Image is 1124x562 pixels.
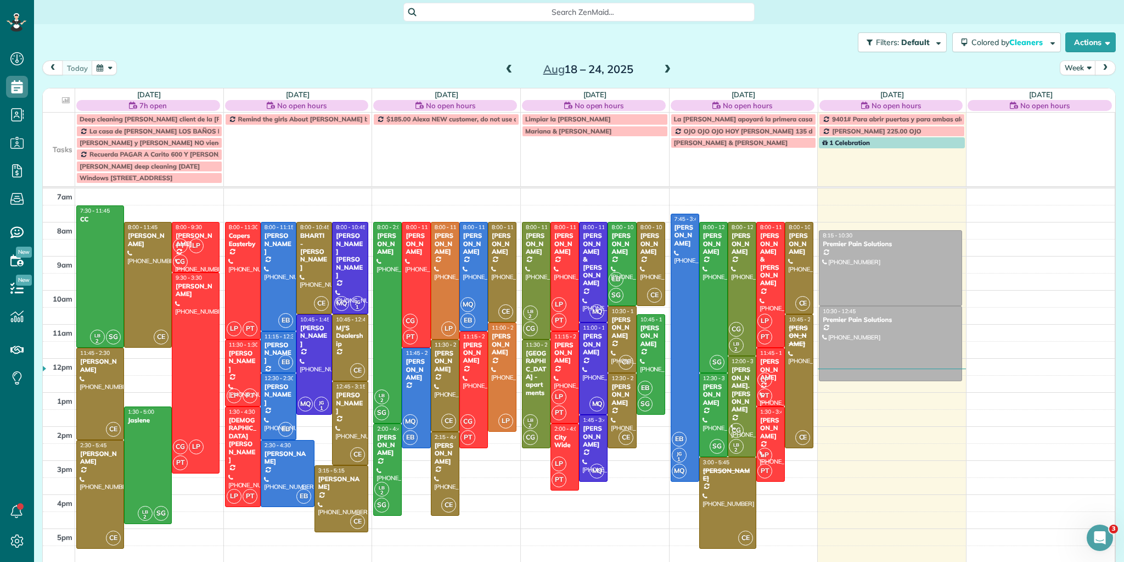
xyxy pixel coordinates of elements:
div: [PERSON_NAME] [554,341,576,365]
span: LP [552,389,566,404]
span: LB [379,485,385,491]
div: [DEMOGRAPHIC_DATA][PERSON_NAME] [228,416,257,464]
small: 2 [138,512,152,522]
div: [PERSON_NAME] [434,442,456,465]
span: CE [498,304,513,319]
span: 11:15 - 12:30 [265,333,297,340]
span: 10:45 - 2:45 [789,316,818,323]
span: 2:00 - 4:45 [377,425,403,432]
small: 1 [672,454,686,465]
div: Premier Pain Solutions [822,316,959,324]
span: 1 Celebration [822,138,870,147]
span: 2:15 - 4:45 [435,433,461,441]
span: SG [154,506,168,521]
span: EB [638,381,653,396]
span: PT [243,388,257,403]
span: 12pm [53,363,72,371]
span: SG [374,498,389,513]
div: [PERSON_NAME] [788,232,810,255]
div: BHARTI - [PERSON_NAME] [300,232,329,271]
small: 2 [524,421,537,431]
span: 2:00 - 4:00 [554,425,581,432]
div: Capers Easterby [228,232,257,248]
span: 10:45 - 1:45 [300,316,330,323]
span: 8:00 - 11:00 [492,224,521,231]
span: 10:30 - 12:30 [611,308,644,315]
span: 9:30 - 3:30 [176,274,202,281]
span: 8:00 - 10:45 [300,224,330,231]
span: LP [757,314,772,329]
div: Jaslene [127,416,168,424]
div: [PERSON_NAME] [582,332,604,356]
span: CE [738,531,753,546]
div: [PERSON_NAME] [702,467,753,483]
span: 8:00 - 9:30 [176,224,202,231]
span: 8:00 - 11:15 [463,224,493,231]
span: JG [677,450,682,457]
span: PT [757,388,772,403]
button: prev [42,60,63,75]
span: 1:30 - 3:45 [760,408,786,415]
a: [DATE] [435,90,458,99]
span: 9am [57,260,72,269]
div: [PERSON_NAME] [463,232,485,255]
span: CE [441,498,456,513]
div: [PERSON_NAME] [611,383,633,407]
span: 7h open [139,100,167,111]
span: [PERSON_NAME] 225.00 OJO [832,127,921,135]
span: LP [227,489,241,504]
span: 7:30 - 11:45 [80,207,110,214]
div: [PERSON_NAME] & [PERSON_NAME] [582,232,604,287]
span: Cleaners [1009,37,1044,47]
div: [PERSON_NAME] [760,358,782,381]
span: JG [319,399,324,405]
span: 5pm [57,533,72,542]
span: LP [441,321,456,336]
span: PT [243,489,257,504]
div: [PERSON_NAME] [525,232,547,255]
span: EB [460,313,475,328]
span: MQ [403,414,418,429]
span: EB [278,313,293,328]
span: LB [94,332,100,338]
span: Default [901,37,930,47]
div: [PERSON_NAME] [175,282,216,298]
span: LP [757,448,772,463]
span: LP [552,457,566,471]
span: LP [498,414,513,429]
span: LP [552,297,566,312]
a: [DATE] [286,90,310,99]
span: SG [374,405,389,420]
span: CE [795,296,810,311]
span: 3:15 - 5:15 [318,467,345,474]
span: 11am [53,329,72,337]
span: New [16,247,32,258]
span: CG [173,254,188,269]
span: PT [552,313,566,328]
span: SG [638,397,653,411]
div: [PERSON_NAME] [731,232,753,255]
span: CG [729,322,744,337]
a: Filters: Default [852,32,947,52]
span: 8:00 - 11:45 [760,224,790,231]
span: La casa de [PERSON_NAME] LOS BAÑOS DE ARRIBS DEL SEGUNDO PISO TAMBIÉN [89,127,347,135]
span: 8:00 - 10:30 [611,224,641,231]
div: [PERSON_NAME] [788,324,810,348]
div: City Wide [554,433,576,449]
span: [PERSON_NAME] & [PERSON_NAME] [674,138,788,147]
div: [PERSON_NAME] [463,341,485,365]
span: CG [729,423,744,438]
span: Filters: [876,37,899,47]
a: [DATE] [137,90,161,99]
span: 8:00 - 11:00 [583,224,612,231]
span: PT [173,238,188,253]
button: Colored byCleaners [952,32,1061,52]
span: LB [527,308,533,314]
small: 2 [91,336,104,347]
span: CE [154,330,168,344]
span: 12:00 - 3:00 [732,358,761,365]
span: MQ [589,397,604,411]
div: [PERSON_NAME] [175,232,216,248]
button: Actions [1065,32,1116,52]
div: [PERSON_NAME] [80,358,121,374]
